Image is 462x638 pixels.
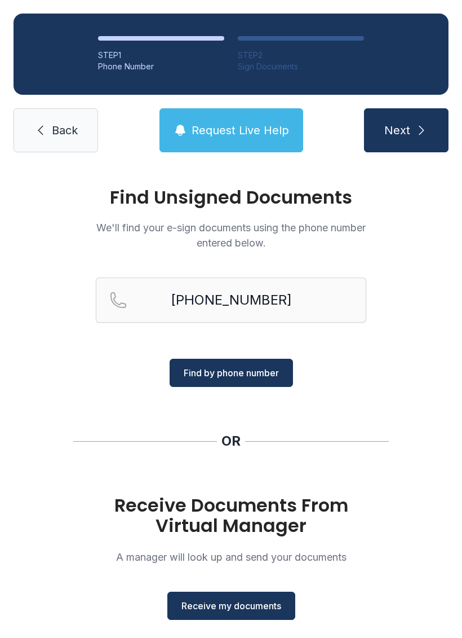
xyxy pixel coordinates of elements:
[96,278,366,323] input: Reservation phone number
[96,220,366,250] p: We'll find your e-sign documents using the phone number entered below.
[181,599,281,613] span: Receive my documents
[52,122,78,138] span: Back
[184,366,279,380] span: Find by phone number
[384,122,410,138] span: Next
[221,432,241,450] div: OR
[98,61,224,72] div: Phone Number
[96,549,366,565] p: A manager will look up and send your documents
[98,50,224,61] div: STEP 1
[192,122,289,138] span: Request Live Help
[96,188,366,206] h1: Find Unsigned Documents
[238,50,364,61] div: STEP 2
[238,61,364,72] div: Sign Documents
[96,495,366,536] h1: Receive Documents From Virtual Manager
